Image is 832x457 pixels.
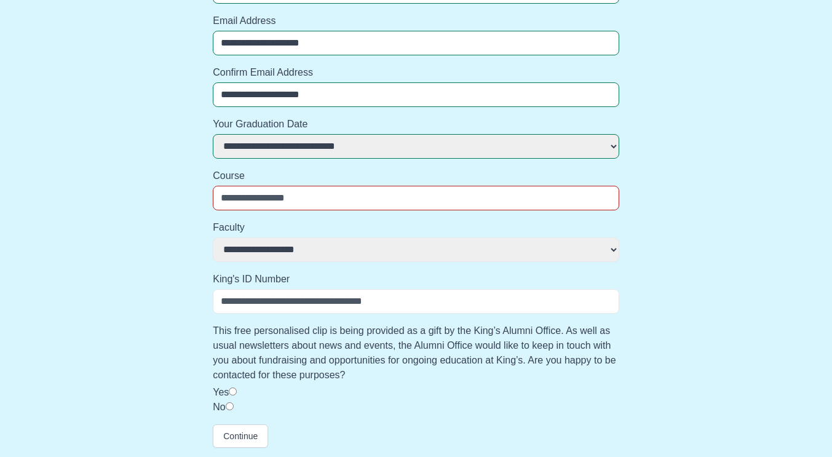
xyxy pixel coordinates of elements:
label: Email Address [213,14,619,28]
label: Course [213,169,619,183]
label: No [213,402,225,412]
label: Yes [213,387,229,397]
label: Confirm Email Address [213,65,619,80]
label: This free personalised clip is being provided as a gift by the King’s Alumni Office. As well as u... [213,324,619,383]
button: Continue [213,424,268,448]
label: Your Graduation Date [213,117,619,132]
label: Faculty [213,220,619,235]
label: King's ID Number [213,272,619,287]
